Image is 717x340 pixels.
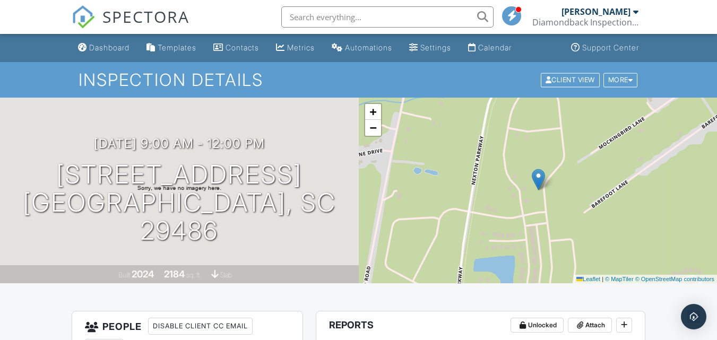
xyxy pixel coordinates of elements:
[603,73,638,87] div: More
[287,43,315,52] div: Metrics
[561,6,630,17] div: [PERSON_NAME]
[132,268,154,280] div: 2024
[74,38,134,58] a: Dashboard
[532,17,638,28] div: Diamondback Inspection Service
[605,276,634,282] a: © MapTiler
[148,318,253,335] div: Disable Client CC Email
[420,43,451,52] div: Settings
[327,38,396,58] a: Automations (Basic)
[272,38,319,58] a: Metrics
[79,71,638,89] h1: Inspection Details
[369,105,376,118] span: +
[681,304,706,329] div: Open Intercom Messenger
[582,43,639,52] div: Support Center
[226,43,259,52] div: Contacts
[186,271,201,279] span: sq. ft.
[158,43,196,52] div: Templates
[464,38,516,58] a: Calendar
[142,38,201,58] a: Templates
[602,276,603,282] span: |
[220,271,232,279] span: slab
[635,276,714,282] a: © OpenStreetMap contributors
[89,43,129,52] div: Dashboard
[209,38,263,58] a: Contacts
[164,268,185,280] div: 2184
[541,73,600,87] div: Client View
[118,271,130,279] span: Built
[365,120,381,136] a: Zoom out
[17,161,342,245] h1: [STREET_ADDRESS] [GEOGRAPHIC_DATA], SC 29486
[576,276,600,282] a: Leaflet
[94,136,265,151] h3: [DATE] 9:00 am - 12:00 pm
[72,14,189,37] a: SPECTORA
[532,169,545,190] img: Marker
[369,121,376,134] span: −
[478,43,512,52] div: Calendar
[365,104,381,120] a: Zoom in
[102,5,189,28] span: SPECTORA
[72,5,95,29] img: The Best Home Inspection Software - Spectora
[345,43,392,52] div: Automations
[567,38,643,58] a: Support Center
[281,6,494,28] input: Search everything...
[405,38,455,58] a: Settings
[540,75,602,83] a: Client View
